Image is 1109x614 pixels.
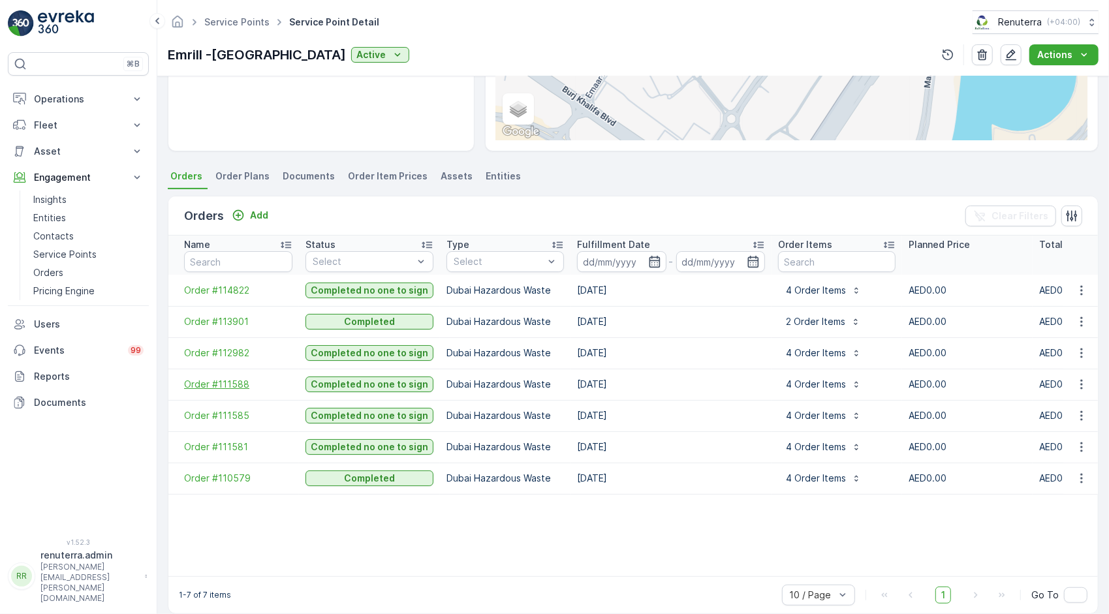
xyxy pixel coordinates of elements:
[1037,48,1072,61] p: Actions
[344,472,395,485] p: Completed
[170,20,185,31] a: Homepage
[305,439,433,455] button: Completed no one to sign
[570,275,772,306] td: [DATE]
[935,587,951,604] span: 1
[909,316,946,327] span: AED0.00
[311,378,428,391] p: Completed no one to sign
[204,16,270,27] a: Service Points
[8,311,149,337] a: Users
[499,123,542,140] img: Google
[184,378,292,391] a: Order #111588
[34,119,123,132] p: Fleet
[778,251,896,272] input: Search
[1039,410,1077,421] span: AED0.00
[778,311,869,332] button: 2 Order Items
[184,346,292,360] span: Order #112982
[8,538,149,546] span: v 1.52.3
[287,16,382,29] span: Service Point Detail
[446,346,564,360] p: Dubai Hazardous Waste
[8,112,149,138] button: Fleet
[8,363,149,390] a: Reports
[226,207,273,223] button: Add
[311,409,428,422] p: Completed no one to sign
[570,463,772,494] td: [DATE]
[570,306,772,337] td: [DATE]
[446,409,564,422] p: Dubai Hazardous Waste
[34,370,144,383] p: Reports
[34,344,120,357] p: Events
[570,369,772,400] td: [DATE]
[1039,316,1077,327] span: AED0.00
[34,171,123,184] p: Engagement
[1039,472,1077,484] span: AED0.00
[34,318,144,331] p: Users
[786,440,846,453] p: 4 Order Items
[170,170,202,183] span: Orders
[8,390,149,416] a: Documents
[499,123,542,140] a: Open this area in Google Maps (opens a new window)
[33,266,63,279] p: Orders
[909,378,946,390] span: AED0.00
[909,472,946,484] span: AED0.00
[250,209,268,222] p: Add
[34,93,123,106] p: Operations
[778,343,869,363] button: 4 Order Items
[184,251,292,272] input: Search
[8,549,149,604] button: RRrenuterra.admin[PERSON_NAME][EMAIL_ADDRESS][PERSON_NAME][DOMAIN_NAME]
[168,45,346,65] p: Emrill -[GEOGRAPHIC_DATA]
[313,255,413,268] p: Select
[38,10,94,37] img: logo_light-DOdMpM7g.png
[786,472,846,485] p: 4 Order Items
[8,164,149,191] button: Engagement
[8,86,149,112] button: Operations
[28,209,149,227] a: Entities
[909,238,970,251] p: Planned Price
[28,227,149,245] a: Contacts
[992,209,1048,223] p: Clear Filters
[184,409,292,422] a: Order #111585
[965,206,1056,226] button: Clear Filters
[669,254,674,269] p: -
[909,284,946,296] span: AED0.00
[179,590,231,600] p: 1-7 of 7 items
[305,470,433,486] button: Completed
[311,440,428,453] p: Completed no one to sign
[184,440,292,453] a: Order #111581
[446,440,564,453] p: Dubai Hazardous Waste
[305,283,433,298] button: Completed no one to sign
[909,410,946,421] span: AED0.00
[676,251,766,272] input: dd/mm/yyyy
[356,48,386,61] p: Active
[34,145,123,158] p: Asset
[446,472,564,485] p: Dubai Hazardous Waste
[778,437,869,457] button: 4 Order Items
[577,251,666,272] input: dd/mm/yyyy
[305,376,433,392] button: Completed no one to sign
[33,193,67,206] p: Insights
[11,566,32,587] div: RR
[786,346,846,360] p: 4 Order Items
[786,284,846,297] p: 4 Order Items
[348,170,428,183] span: Order Item Prices
[28,245,149,264] a: Service Points
[778,405,869,426] button: 4 Order Items
[40,562,138,604] p: [PERSON_NAME][EMAIL_ADDRESS][PERSON_NAME][DOMAIN_NAME]
[1039,378,1077,390] span: AED0.00
[305,238,336,251] p: Status
[33,248,97,261] p: Service Points
[184,284,292,297] a: Order #114822
[1039,347,1077,358] span: AED0.00
[184,315,292,328] a: Order #113901
[305,314,433,330] button: Completed
[778,374,869,395] button: 4 Order Items
[1031,589,1059,602] span: Go To
[454,255,544,268] p: Select
[1039,284,1077,296] span: AED0.00
[778,468,869,489] button: 4 Order Items
[446,238,469,251] p: Type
